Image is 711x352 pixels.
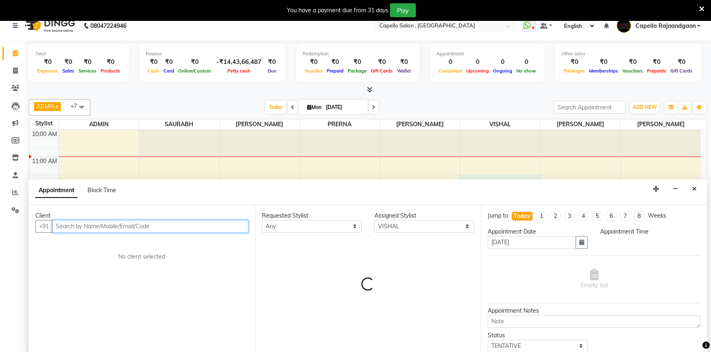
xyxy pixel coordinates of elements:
span: [PERSON_NAME] [380,119,460,129]
div: ₹0 [35,57,60,67]
input: 2025-09-01 [323,101,365,114]
span: VISHAL [460,119,540,129]
div: 0 [436,57,464,67]
span: Memberships [587,68,620,74]
div: Client [35,211,248,220]
div: ₹0 [176,57,213,67]
div: 0 [514,57,538,67]
div: 10:00 AM [30,130,59,139]
span: PRERNA [300,119,380,129]
div: ₹0 [562,57,587,67]
span: ADMIN [37,103,55,109]
button: +91 [35,220,53,233]
span: Wallet [395,68,413,74]
div: Other sales [562,50,695,57]
div: 0 [491,57,514,67]
span: Expenses [35,68,60,74]
div: Assigned Stylist [374,211,474,220]
span: Block Time [87,186,116,194]
div: ₹0 [146,57,161,67]
span: Completed [436,68,464,74]
div: 11:00 AM [30,157,59,166]
div: ₹0 [325,57,346,67]
span: Services [76,68,99,74]
span: Gift Cards [369,68,395,74]
span: [PERSON_NAME] [541,119,621,129]
button: ADD NEW [631,102,659,113]
span: Prepaid [325,68,346,74]
div: ₹0 [99,57,122,67]
div: ₹0 [668,57,695,67]
span: Empty list [580,269,608,290]
div: ₹0 [346,57,369,67]
span: Package [346,68,369,74]
span: Mon [305,104,323,110]
li: 3 [564,211,575,221]
span: SAURABH [139,119,219,129]
div: ₹0 [303,57,325,67]
span: [PERSON_NAME] [220,119,300,129]
span: Online/Custom [176,68,213,74]
span: Packages [562,68,587,74]
span: +7 [71,102,83,109]
div: ₹0 [60,57,76,67]
div: ₹0 [620,57,645,67]
div: Jump to [488,211,508,220]
div: Today [514,212,531,220]
div: Status [488,331,588,340]
div: -₹14,43,66,487 [213,57,265,67]
li: 2 [550,211,561,221]
span: Gift Cards [668,68,695,74]
button: Pay [390,3,416,17]
input: yyyy-mm-dd [488,236,576,249]
li: 4 [578,211,589,221]
div: You have a payment due from 31 days [287,6,388,15]
a: x [55,103,58,109]
span: Upcoming [464,68,491,74]
div: ₹0 [587,57,620,67]
div: Appointment Time [600,227,700,236]
div: No client selected [55,252,229,261]
div: ₹0 [369,57,395,67]
div: Stylist [29,119,59,128]
li: 7 [620,211,631,221]
div: ₹0 [265,57,279,67]
div: Appointment [436,50,538,57]
div: Total [35,50,122,57]
span: [PERSON_NAME] [621,119,701,129]
div: ₹0 [645,57,668,67]
span: Products [99,68,122,74]
div: ₹0 [76,57,99,67]
input: Search by Name/Mobile/Email/Code [52,220,248,233]
span: ADD NEW [633,104,657,110]
img: Capello Rajnandgaon [617,18,631,33]
li: 6 [606,211,617,221]
span: Cash [146,68,161,74]
span: Voucher [303,68,325,74]
span: Petty cash [225,68,252,74]
span: Card [161,68,176,74]
span: No show [514,68,538,74]
span: Ongoing [491,68,514,74]
div: Appointment Notes [488,307,700,315]
div: ₹0 [395,57,413,67]
span: Due [266,68,278,74]
input: Search Appointment [554,101,626,114]
div: Appointment Date [488,227,588,236]
div: ₹0 [161,57,176,67]
img: logo [21,14,77,37]
li: 5 [592,211,603,221]
span: Vouchers [620,68,645,74]
b: 08047224946 [90,14,126,37]
div: Requested Stylist [262,211,362,220]
div: Weeks [648,211,666,220]
span: Capello Rajnandgaon [635,22,695,30]
div: Redemption [303,50,413,57]
span: Sales [60,68,76,74]
span: Appointment [35,183,78,198]
div: 0 [464,57,491,67]
span: Today [266,101,286,114]
span: Prepaids [645,68,668,74]
button: Close [688,183,700,195]
li: 1 [536,211,547,221]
